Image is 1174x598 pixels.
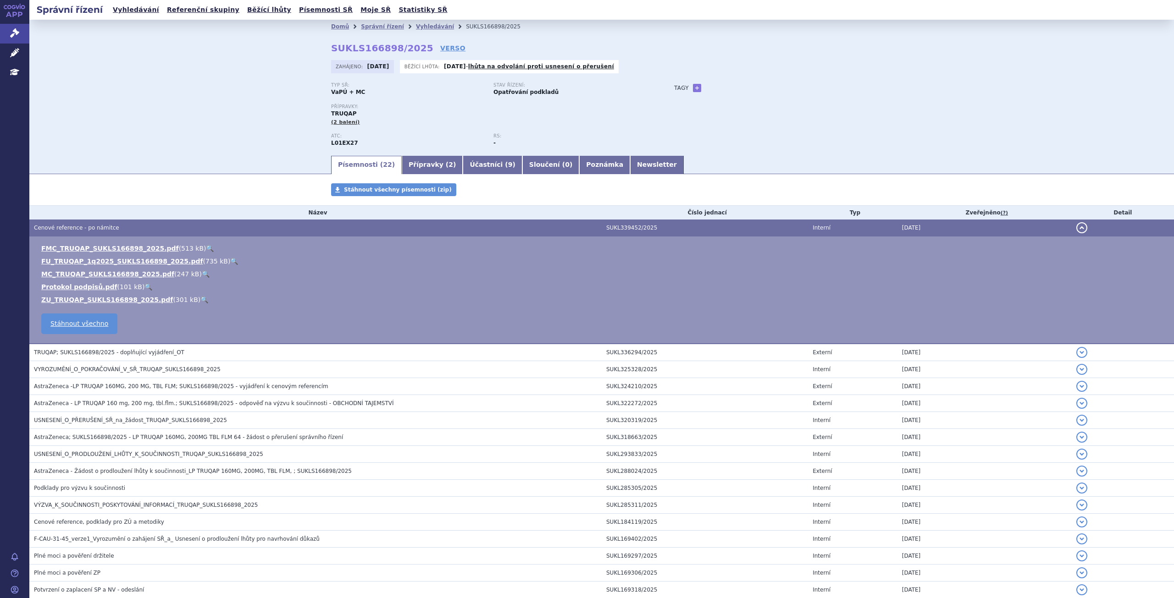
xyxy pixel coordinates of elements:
td: [DATE] [897,344,1072,361]
span: Interní [813,451,831,457]
span: Běžící lhůta: [404,63,442,70]
a: + [693,84,701,92]
button: detail [1076,364,1087,375]
th: Detail [1072,206,1174,219]
a: VERSO [440,44,465,53]
a: 🔍 [206,245,214,252]
a: Účastníci (9) [463,156,522,174]
td: SUKL285311/2025 [602,497,808,514]
td: SUKL184119/2025 [602,514,808,531]
span: 22 [383,161,392,168]
span: Externí [813,383,832,390]
span: Externí [813,468,832,474]
td: [DATE] [897,446,1072,463]
td: SUKL322272/2025 [602,395,808,412]
strong: [DATE] [367,63,389,70]
th: Číslo jednací [602,206,808,219]
td: SUKL169306/2025 [602,565,808,582]
span: Externí [813,434,832,440]
span: 513 kB [181,245,204,252]
span: 2 [449,161,453,168]
p: Typ SŘ: [331,82,484,88]
span: Cenové reference - po námitce [34,225,119,231]
button: detail [1076,567,1087,578]
a: Přípravky (2) [402,156,463,174]
td: SUKL324210/2025 [602,378,808,395]
strong: VaPÚ + MC [331,89,365,95]
td: [DATE] [897,497,1072,514]
a: MC_TRUQAP_SUKLS166898_2025.pdf [41,270,174,278]
strong: KAPIVASERTIB [331,140,358,146]
a: 🔍 [230,258,238,265]
button: detail [1076,398,1087,409]
td: [DATE] [897,361,1072,378]
button: detail [1076,449,1087,460]
li: SUKLS166898/2025 [466,20,532,33]
td: [DATE] [897,395,1072,412]
span: Interní [813,519,831,525]
p: - [444,63,614,70]
span: 247 kB [177,270,199,278]
th: Zveřejněno [897,206,1072,219]
span: USNESENÍ_O_PŘERUŠENÍ_SŘ_na_žádost_TRUQAP_SUKLS166898_2025 [34,417,227,423]
strong: - [493,140,496,146]
td: [DATE] [897,463,1072,480]
a: Stáhnout všechny písemnosti (zip) [331,183,456,196]
span: Interní [813,570,831,576]
a: Moje SŘ [358,4,393,16]
span: 301 kB [176,296,198,303]
a: lhůta na odvolání proti usnesení o přerušení [468,63,614,70]
span: TRUQAP [331,110,356,117]
button: detail [1076,347,1087,358]
td: SUKL336294/2025 [602,344,808,361]
span: 735 kB [205,258,228,265]
a: Statistiky SŘ [396,4,450,16]
h2: Správní řízení [29,3,110,16]
p: ATC: [331,133,484,139]
td: [DATE] [897,378,1072,395]
th: Typ [808,206,897,219]
a: Protokol podpisů.pdf [41,283,117,291]
span: Cenové reference, podklady pro ZÚ a metodiky [34,519,164,525]
td: SUKL169297/2025 [602,548,808,565]
span: Plné moci a pověření ZP [34,570,100,576]
td: SUKL169402/2025 [602,531,808,548]
td: [DATE] [897,514,1072,531]
li: ( ) [41,257,1165,266]
a: Stáhnout všechno [41,313,117,334]
a: Písemnosti (22) [331,156,402,174]
span: Externí [813,349,832,356]
a: 🔍 [202,270,210,278]
span: Plné moci a pověření držitele [34,553,114,559]
span: Externí [813,400,832,406]
a: FU_TRUQAP_1q2025_SUKLS166898_2025.pdf [41,258,203,265]
span: Potvrzení o zaplacení SP a NV - odeslání [34,587,144,593]
span: (2 balení) [331,119,360,125]
td: SUKL285305/2025 [602,480,808,497]
span: Interní [813,366,831,373]
span: VYROZUMĚNÍ_O_POKRAČOVÁNÍ_V_SŘ_TRUQAP_SUKLS166898_2025 [34,366,221,373]
abbr: (?) [1001,210,1008,216]
span: Interní [813,502,831,508]
li: ( ) [41,244,1165,253]
span: Interní [813,587,831,593]
button: detail [1076,466,1087,477]
span: Zahájeno: [336,63,365,70]
td: SUKL339452/2025 [602,219,808,236]
button: detail [1076,584,1087,595]
a: Vyhledávání [110,4,162,16]
span: 0 [565,161,570,168]
span: VÝZVA_K_SOUČINNOSTI_POSKYTOVÁNÍ_INFORMACÍ_TRUQAP_SUKLS166898_2025 [34,502,258,508]
a: Vyhledávání [416,23,454,30]
a: Správní řízení [361,23,404,30]
span: AstraZeneca; SUKLS166898/2025 - LP TRUQAP 160MG, 200MG TBL FLM 64 - žádost o přerušení správního ... [34,434,343,440]
td: [DATE] [897,219,1072,236]
td: SUKL318663/2025 [602,429,808,446]
th: Název [29,206,602,219]
span: AstraZeneca -LP TRUQAP 160MG, 200 MG, TBL FLM; SUKLS166898/2025 - vyjádření k cenovým referencím [34,383,328,390]
a: Sloučení (0) [522,156,579,174]
button: detail [1076,516,1087,527]
strong: Opatřování podkladů [493,89,559,95]
td: SUKL320319/2025 [602,412,808,429]
li: ( ) [41,269,1165,279]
